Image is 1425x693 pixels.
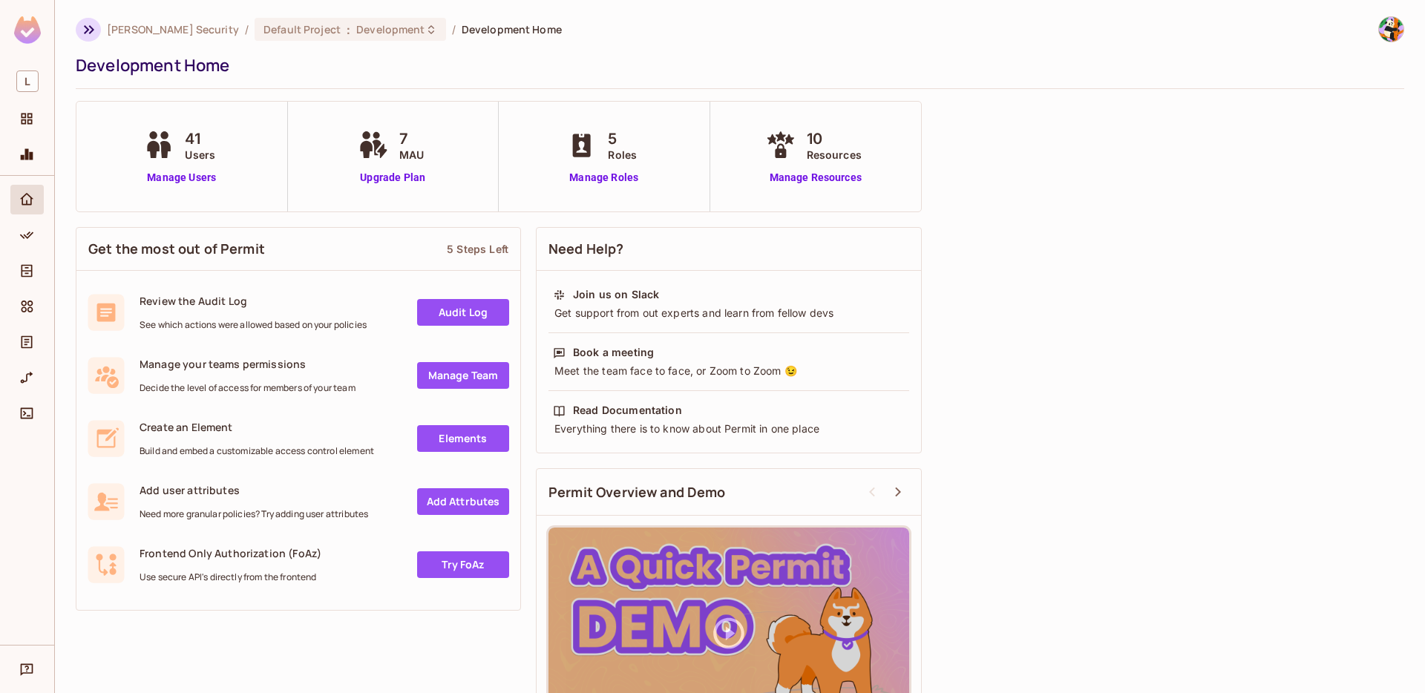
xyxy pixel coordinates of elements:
[10,363,44,393] div: URL Mapping
[10,292,44,321] div: Elements
[10,220,44,250] div: Policy
[140,445,374,457] span: Build and embed a customizable access control element
[417,488,509,515] a: Add Attrbutes
[140,319,367,331] span: See which actions were allowed based on your policies
[140,294,367,308] span: Review the Audit Log
[140,508,368,520] span: Need more granular policies? Try adding user attributes
[10,256,44,286] div: Directory
[16,70,39,92] span: L
[417,425,509,452] a: Elements
[399,128,424,150] span: 7
[185,147,215,162] span: Users
[10,65,44,98] div: Workspace: Lumia Security
[140,170,223,185] a: Manage Users
[355,170,431,185] a: Upgrade Plan
[263,22,341,36] span: Default Project
[807,147,862,162] span: Resources
[140,571,321,583] span: Use secure API's directly from the frontend
[553,306,905,321] div: Get support from out experts and learn from fellow devs
[88,240,265,258] span: Get the most out of Permit
[140,382,356,394] span: Decide the level of access for members of your team
[563,170,644,185] a: Manage Roles
[452,22,456,36] li: /
[10,398,44,428] div: Connect
[185,128,215,150] span: 41
[10,654,44,684] div: Help & Updates
[608,147,637,162] span: Roles
[245,22,249,36] li: /
[462,22,562,36] span: Development Home
[356,22,425,36] span: Development
[807,128,862,150] span: 10
[447,242,508,256] div: 5 Steps Left
[14,16,41,44] img: SReyMgAAAABJRU5ErkJggg==
[1379,17,1403,42] img: David Mamistvalov
[548,240,624,258] span: Need Help?
[10,139,44,169] div: Monitoring
[608,128,637,150] span: 5
[399,147,424,162] span: MAU
[553,421,905,436] div: Everything there is to know about Permit in one place
[10,104,44,134] div: Projects
[10,327,44,357] div: Audit Log
[417,551,509,578] a: Try FoAz
[10,185,44,214] div: Home
[107,22,239,36] span: the active workspace
[762,170,869,185] a: Manage Resources
[76,54,1397,76] div: Development Home
[573,345,654,360] div: Book a meeting
[140,483,368,497] span: Add user attributes
[573,403,682,418] div: Read Documentation
[140,357,356,371] span: Manage your teams permissions
[140,546,321,560] span: Frontend Only Authorization (FoAz)
[140,420,374,434] span: Create an Element
[417,299,509,326] a: Audit Log
[553,364,905,378] div: Meet the team face to face, or Zoom to Zoom 😉
[573,287,659,302] div: Join us on Slack
[417,362,509,389] a: Manage Team
[346,24,351,36] span: :
[548,483,726,502] span: Permit Overview and Demo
